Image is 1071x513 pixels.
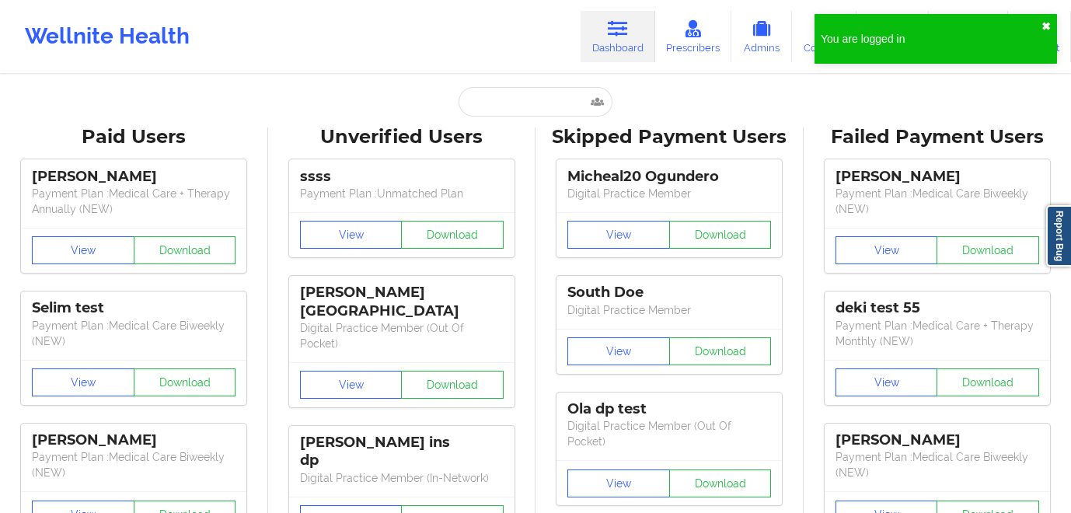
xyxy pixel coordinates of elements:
div: You are logged in [821,31,1041,47]
div: [PERSON_NAME] [836,431,1039,449]
button: View [836,236,938,264]
button: Download [134,236,236,264]
div: [PERSON_NAME] [GEOGRAPHIC_DATA] [300,284,504,319]
div: ssss [300,168,504,186]
div: Paid Users [11,125,257,149]
p: Digital Practice Member (Out Of Pocket) [567,418,771,449]
div: Unverified Users [279,125,525,149]
button: Download [937,368,1039,396]
button: Download [401,371,504,399]
button: View [567,469,670,497]
div: Selim test [32,299,235,317]
p: Payment Plan : Medical Care Biweekly (NEW) [836,449,1039,480]
button: Download [669,337,772,365]
button: Download [669,469,772,497]
button: View [567,221,670,249]
a: Dashboard [581,11,655,62]
button: View [300,371,403,399]
button: close [1041,20,1051,33]
div: [PERSON_NAME] [32,168,235,186]
button: View [32,368,134,396]
p: Payment Plan : Medical Care + Therapy Annually (NEW) [32,186,235,217]
div: [PERSON_NAME] ins dp [300,434,504,469]
div: [PERSON_NAME] [836,168,1039,186]
div: Ola dp test [567,400,771,418]
button: View [300,221,403,249]
p: Payment Plan : Medical Care Biweekly (NEW) [32,318,235,349]
button: Download [401,221,504,249]
p: Payment Plan : Unmatched Plan [300,186,504,201]
div: Failed Payment Users [815,125,1061,149]
button: View [32,236,134,264]
div: South Doe [567,284,771,302]
div: deki test 55 [836,299,1039,317]
div: Skipped Payment Users [546,125,793,149]
div: Micheal20 Ogundero [567,168,771,186]
p: Digital Practice Member [567,186,771,201]
p: Payment Plan : Medical Care Biweekly (NEW) [836,186,1039,217]
button: Download [134,368,236,396]
a: Admins [731,11,792,62]
button: Download [937,236,1039,264]
a: Coaches [792,11,856,62]
div: [PERSON_NAME] [32,431,235,449]
a: Prescribers [655,11,732,62]
button: Download [669,221,772,249]
p: Payment Plan : Medical Care + Therapy Monthly (NEW) [836,318,1039,349]
button: View [567,337,670,365]
p: Digital Practice Member (Out Of Pocket) [300,320,504,351]
a: Report Bug [1046,205,1071,267]
p: Payment Plan : Medical Care Biweekly (NEW) [32,449,235,480]
p: Digital Practice Member [567,302,771,318]
p: Digital Practice Member (In-Network) [300,470,504,486]
button: View [836,368,938,396]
